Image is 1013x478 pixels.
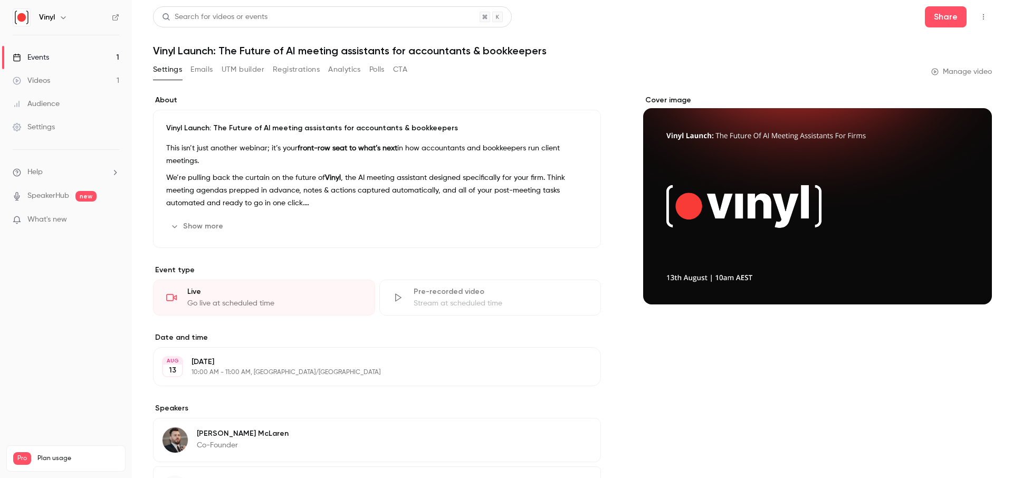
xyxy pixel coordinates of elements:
button: Settings [153,61,182,78]
button: Show more [166,218,230,235]
p: 10:00 AM - 11:00 AM, [GEOGRAPHIC_DATA]/[GEOGRAPHIC_DATA] [192,368,545,377]
li: help-dropdown-opener [13,167,119,178]
a: SpeakerHub [27,190,69,202]
p: We’re pulling back the curtain on the future of , the AI meeting assistant designed specifically ... [166,171,588,209]
button: Emails [190,61,213,78]
span: What's new [27,214,67,225]
section: Cover image [643,95,992,304]
p: This isn’t just another webinar; it’s your in how accountants and bookkeepers run client meetings. [166,142,588,167]
img: Trent McLaren [163,427,188,453]
div: Stream at scheduled time [414,298,588,309]
button: Analytics [328,61,361,78]
label: About [153,95,601,106]
div: LiveGo live at scheduled time [153,280,375,316]
div: Go live at scheduled time [187,298,362,309]
strong: Vinyl [325,174,341,181]
iframe: Noticeable Trigger [107,215,119,225]
h6: Vinyl [39,12,55,23]
div: Audience [13,99,60,109]
label: Date and time [153,332,601,343]
div: Trent McLaren[PERSON_NAME] McLarenCo-Founder [153,418,601,462]
span: Plan usage [37,454,119,463]
img: Vinyl [13,9,30,26]
h1: Vinyl Launch: The Future of AI meeting assistants for accountants & bookkeepers [153,44,992,57]
div: Events [13,52,49,63]
div: Search for videos or events [162,12,267,23]
div: AUG [163,357,182,365]
p: [DATE] [192,357,545,367]
div: Pre-recorded video [414,286,588,297]
span: Help [27,167,43,178]
button: UTM builder [222,61,264,78]
button: Share [925,6,967,27]
a: Manage video [931,66,992,77]
label: Cover image [643,95,992,106]
div: Settings [13,122,55,132]
div: Live [187,286,362,297]
button: Registrations [273,61,320,78]
p: 13 [169,365,176,376]
p: Vinyl Launch: The Future of AI meeting assistants for accountants & bookkeepers [166,123,588,133]
p: Event type [153,265,601,275]
strong: front-row seat to what’s next [298,145,397,152]
div: Videos [13,75,50,86]
button: Polls [369,61,385,78]
span: new [75,191,97,202]
button: CTA [393,61,407,78]
span: Pro [13,452,31,465]
p: Co-Founder [197,440,289,451]
div: Pre-recorded videoStream at scheduled time [379,280,601,316]
p: [PERSON_NAME] McLaren [197,428,289,439]
label: Speakers [153,403,601,414]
